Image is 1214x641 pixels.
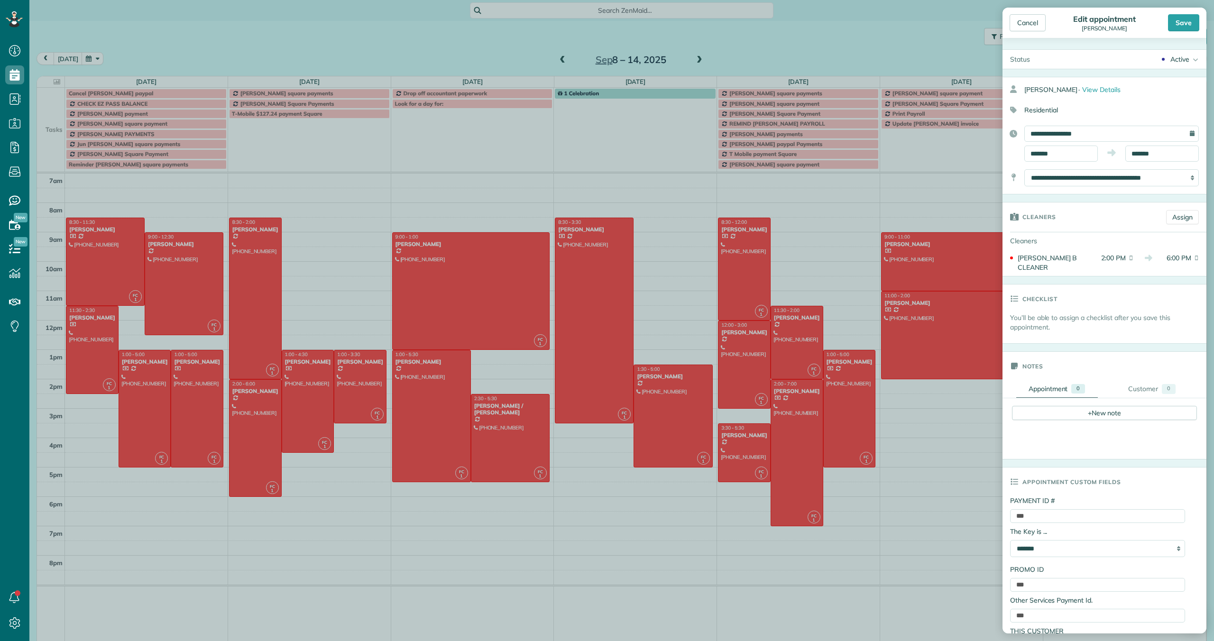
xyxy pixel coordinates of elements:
[1029,384,1068,394] div: Appointment
[1022,467,1121,496] h3: Appointment custom fields
[1168,14,1199,31] div: Save
[1166,210,1199,224] a: Assign
[1070,25,1138,32] div: [PERSON_NAME]
[1010,527,1185,536] label: The Key is ...
[1170,55,1189,64] div: Active
[1070,14,1138,24] div: Edit appointment
[1094,253,1126,272] span: 2:00 PM
[1159,253,1191,272] span: 6:00 PM
[14,213,28,222] span: New
[1162,384,1176,394] div: 0
[1002,232,1069,249] div: Cleaners
[1022,284,1058,313] h3: Checklist
[1088,408,1092,417] span: +
[1010,626,1185,636] label: THIS CUSTOMER
[1002,50,1038,69] div: Status
[14,237,28,247] span: New
[1022,352,1043,380] h3: Notes
[1071,384,1085,394] div: 0
[1010,565,1044,574] label: PROMO ID
[1022,202,1056,231] h3: Cleaners
[1012,406,1197,420] div: New note
[1010,595,1093,605] label: Other Services Payment Id.
[1010,14,1046,31] div: Cancel
[1128,384,1158,394] div: Customer
[1018,253,1091,272] div: [PERSON_NAME] B CLEANER
[1024,81,1206,98] div: [PERSON_NAME]
[1010,313,1206,332] p: You’ll be able to assign a checklist after you save this appointment.
[1082,85,1121,94] span: View Details
[1002,102,1199,118] div: Residential
[1078,85,1080,94] span: ·
[1010,496,1055,505] label: PAYMENT ID #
